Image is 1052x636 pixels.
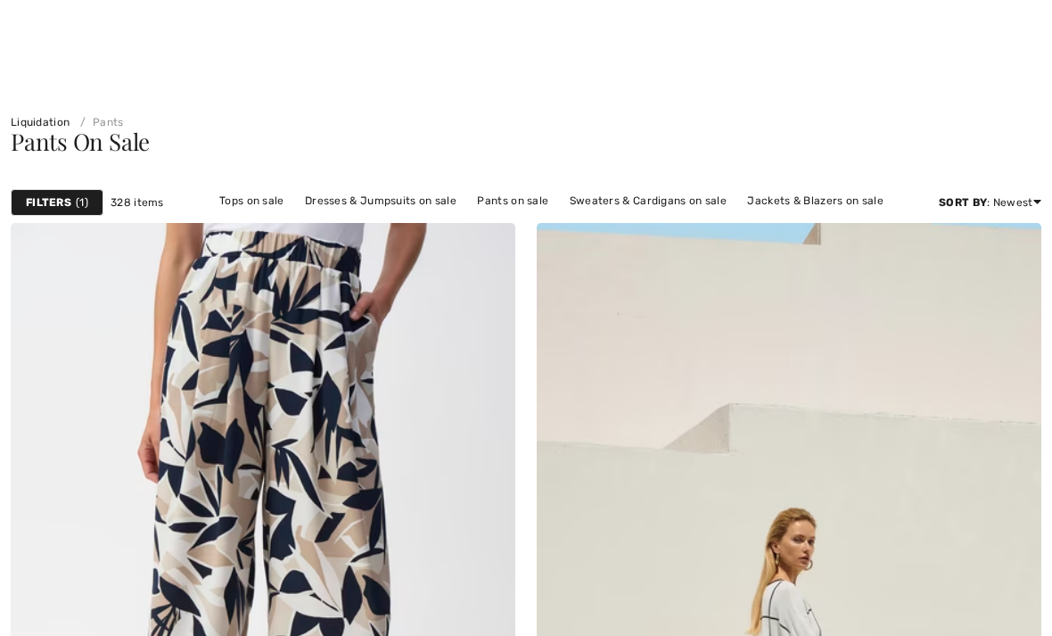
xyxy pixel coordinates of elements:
a: Skirts on sale [448,212,537,235]
a: Jackets & Blazers on sale [738,189,892,212]
a: Tops on sale [210,189,293,212]
strong: Sort By [939,196,987,209]
a: Sweaters & Cardigans on sale [561,189,736,212]
div: : Newest [939,194,1041,211]
a: Liquidation [11,116,70,128]
a: Outerwear on sale [539,212,654,235]
span: Pants On Sale [11,126,150,157]
a: Pants [73,116,124,128]
span: 328 items [111,194,164,211]
a: Dresses & Jumpsuits on sale [296,189,465,212]
a: Pants on sale [468,189,557,212]
span: 1 [76,194,88,211]
strong: Filters [26,194,71,211]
